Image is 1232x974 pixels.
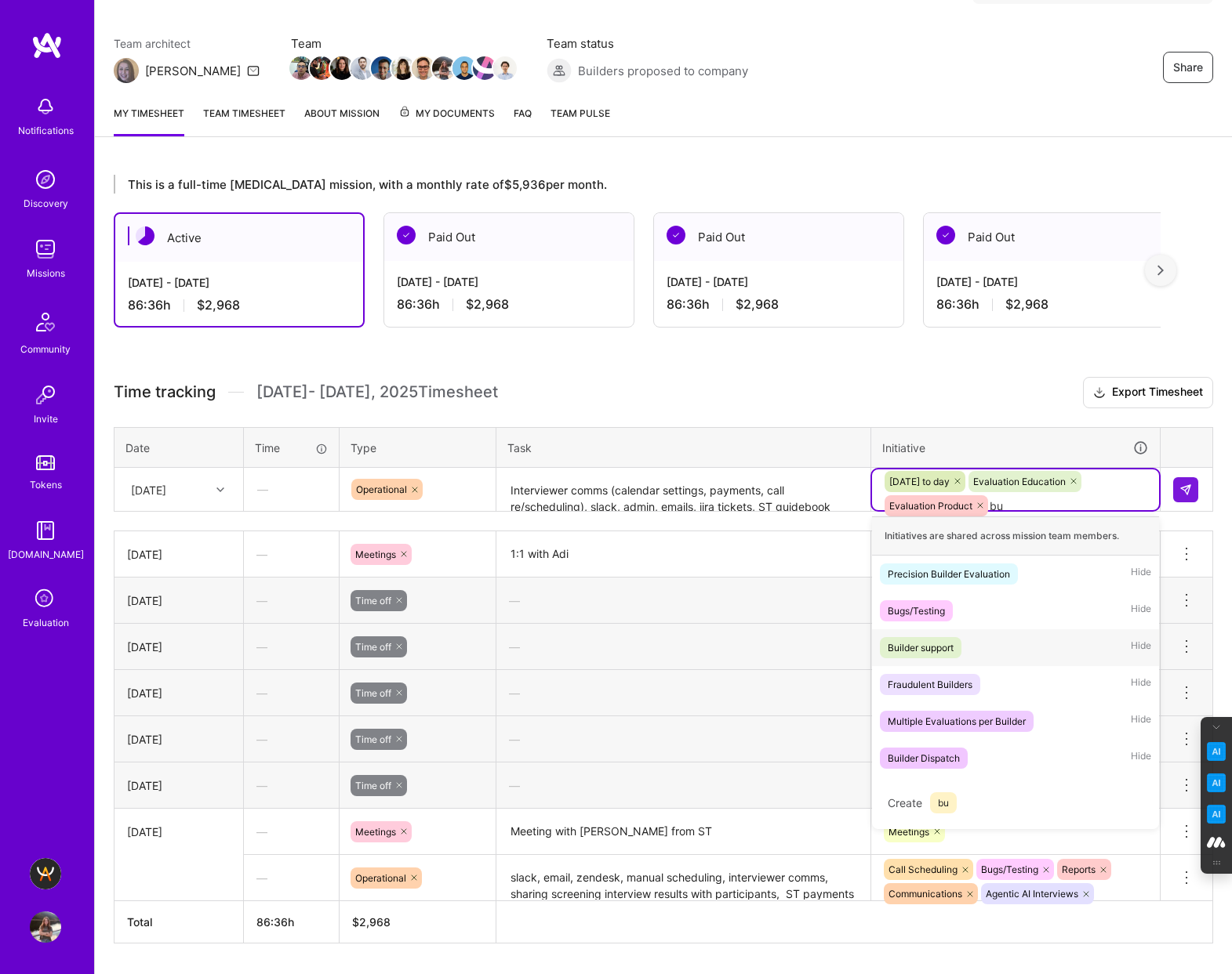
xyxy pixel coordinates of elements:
[197,297,240,313] span: $2,968
[547,58,572,83] img: Builders proposed to company
[888,713,1026,730] div: Multiple Evaluations per Builder
[393,55,413,81] a: Team Member Avatar
[136,226,154,245] img: Active
[30,476,62,493] div: Tokens
[255,440,328,456] div: Time
[888,639,954,656] div: Builder support
[127,824,231,840] div: [DATE]
[986,888,1078,900] span: Agentic AI Interviews
[256,382,498,402] span: [DATE] - [DATE] , 2025 Timesheet
[203,105,285,136] a: Team timesheet
[355,872,406,884] span: Operational
[8,546,84,563] div: [DOMAIN_NAME]
[1207,742,1226,761] img: Key Point Extractor icon
[882,439,1149,457] div: Initiative
[1173,60,1203,75] span: Share
[1131,637,1151,658] span: Hide
[291,55,311,81] a: Team Member Avatar
[474,55,495,81] a: Team Member Avatar
[1131,674,1151,695] span: Hide
[888,676,972,693] div: Fraudulent Builders
[115,214,363,262] div: Active
[24,195,68,212] div: Discovery
[495,55,515,81] a: Team Member Avatar
[244,765,339,806] div: —
[340,427,496,468] th: Type
[127,592,231,609] div: [DATE]
[473,56,496,80] img: Team Member Avatar
[936,273,1161,290] div: [DATE] - [DATE]
[498,533,869,576] textarea: 1:1 with Adi
[30,164,61,195] img: discovery
[551,107,610,119] span: Team Pulse
[244,626,339,668] div: —
[26,911,65,943] a: User Avatar
[936,226,955,244] img: Paid Out
[127,546,231,563] div: [DATE]
[30,234,61,265] img: teamwork
[889,826,929,838] span: Meetings
[131,481,166,498] div: [DATE]
[496,580,870,621] div: —
[114,105,184,136] a: My timesheet
[888,603,945,619] div: Bugs/Testing
[889,476,950,487] span: [DATE] to day
[247,64,260,77] i: icon Mail
[30,911,61,943] img: User Avatar
[114,175,1161,194] div: This is a full-time [MEDICAL_DATA] mission, with a monthly rate of $5,936 per month.
[654,213,903,261] div: Paid Out
[872,516,1159,556] div: Initiatives are shared across mission team members.
[452,56,476,80] img: Team Member Avatar
[871,580,1160,621] div: —
[20,341,71,357] div: Community
[355,733,391,745] span: Time off
[30,858,61,889] img: A.Team - Grow A.Team's Community & Demand
[871,626,1160,668] div: —
[145,63,241,79] div: [PERSON_NAME]
[397,273,621,290] div: [DATE] - [DATE]
[1062,864,1096,875] span: Reports
[371,56,394,80] img: Team Member Avatar
[498,810,869,853] textarea: Meeting with [PERSON_NAME] from ST
[310,56,333,80] img: Team Member Avatar
[981,864,1038,875] span: Bugs/Testing
[356,483,407,495] span: Operational
[36,455,55,470] img: tokens
[434,55,454,81] a: Team Member Avatar
[930,792,957,813] span: bu
[432,56,456,80] img: Team Member Avatar
[1207,773,1226,792] img: Email Tone Analyzer icon
[496,672,870,714] div: —
[127,639,231,655] div: [DATE]
[412,56,435,80] img: Team Member Avatar
[1173,477,1200,502] div: null
[498,469,869,511] textarea: Interviewer comms (calendar settings, payments, call re/scheduling), slack, admin, emails, jira t...
[355,826,396,838] span: Meetings
[889,888,962,900] span: Communications
[127,731,231,748] div: [DATE]
[30,91,61,122] img: bell
[1131,563,1151,585] span: Hide
[127,685,231,701] div: [DATE]
[384,213,634,261] div: Paid Out
[355,780,391,791] span: Time off
[398,105,495,122] span: My Documents
[1083,377,1213,408] button: Export Timesheet
[245,469,338,510] div: —
[127,777,231,794] div: [DATE]
[889,864,958,875] span: Call Scheduling
[340,901,496,943] th: $2,968
[114,427,244,468] th: Date
[871,672,1160,714] div: —
[23,614,69,631] div: Evaluation
[888,566,1010,582] div: Precision Builder Evaluation
[244,534,339,575] div: —
[311,55,332,81] a: Team Member Avatar
[26,858,65,889] a: A.Team - Grow A.Team's Community & Demand
[496,765,870,806] div: —
[304,105,380,136] a: About Mission
[493,56,517,80] img: Team Member Avatar
[1131,600,1151,621] span: Hide
[355,549,396,560] span: Meetings
[578,63,748,79] span: Builders proposed to company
